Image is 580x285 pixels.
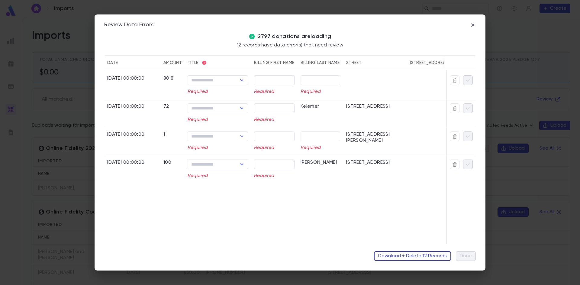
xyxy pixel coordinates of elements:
p: Required [188,117,248,123]
div: date [107,55,118,70]
div: [DATE] 00:00:00 [107,131,144,138]
div: Review Data Errors [104,22,153,28]
p: 12 records have data error(s) that need review [237,42,343,48]
button: Open [237,160,246,169]
div: title: [188,55,207,70]
div: [STREET_ADDRESS] [410,55,449,70]
p: Required [254,173,295,179]
p: Required [254,117,295,123]
span: 2797 donations are loading [258,33,331,40]
p: Required [254,145,295,151]
div: Kelemer [301,103,319,109]
div: [STREET_ADDRESS] [346,160,390,166]
button: Open [237,132,246,141]
p: Required [188,89,248,95]
p: Required [254,89,295,95]
p: Required [188,173,248,179]
div: billing First Name [254,55,294,70]
div: [PERSON_NAME] [301,160,337,166]
div: amount [163,55,182,70]
p: Required [301,145,340,151]
div: [DATE] 00:00:00 [107,160,144,166]
div: 100 [163,160,171,166]
button: Open [237,76,246,84]
p: Required [188,145,248,151]
div: 72 [163,103,169,109]
button: Download + Delete 12 Records [374,251,451,261]
div: [DATE] 00:00:00 [107,103,144,109]
div: [DATE] 00:00:00 [107,75,144,81]
div: [STREET_ADDRESS][PERSON_NAME] [346,131,404,144]
div: 1 [163,131,165,138]
div: street [346,55,362,70]
div: billing Last Name [301,55,340,70]
button: Open [237,104,246,112]
p: Required [301,89,340,95]
div: 80.8 [163,75,173,81]
div: [STREET_ADDRESS] [346,103,390,109]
